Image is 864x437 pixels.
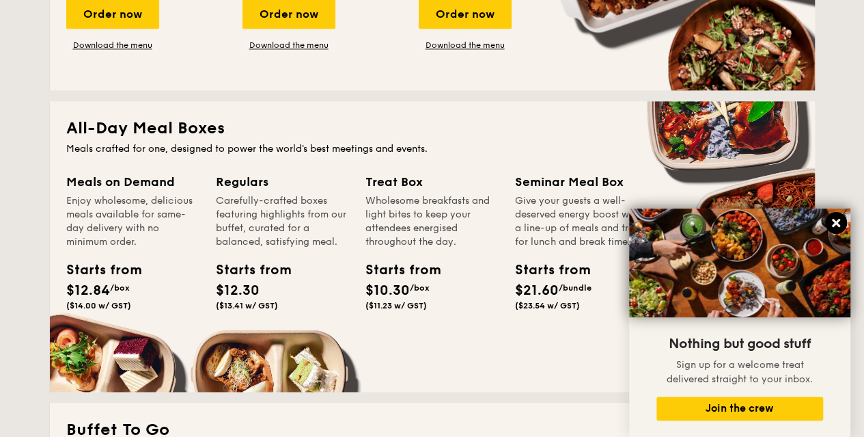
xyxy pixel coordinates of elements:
[365,194,499,249] div: Wholesome breakfasts and light bites to keep your attendees energised throughout the day.
[66,301,131,310] span: ($14.00 w/ GST)
[66,142,798,156] div: Meals crafted for one, designed to power the world's best meetings and events.
[66,260,128,280] div: Starts from
[216,194,349,249] div: Carefully-crafted boxes featuring highlights from our buffet, curated for a balanced, satisfying ...
[365,282,410,299] span: $10.30
[216,301,278,310] span: ($13.41 w/ GST)
[515,282,559,299] span: $21.60
[515,260,576,280] div: Starts from
[410,283,430,293] span: /box
[242,40,335,51] a: Download the menu
[66,282,110,299] span: $12.84
[669,336,811,352] span: Nothing but good stuff
[66,172,199,191] div: Meals on Demand
[216,282,260,299] span: $12.30
[66,40,159,51] a: Download the menu
[365,172,499,191] div: Treat Box
[559,283,591,293] span: /bundle
[66,194,199,249] div: Enjoy wholesome, delicious meals available for same-day delivery with no minimum order.
[216,172,349,191] div: Regulars
[629,209,850,317] img: DSC07876-Edit02-Large.jpeg
[667,359,813,385] span: Sign up for a welcome treat delivered straight to your inbox.
[216,260,277,280] div: Starts from
[656,397,823,421] button: Join the crew
[515,172,648,191] div: Seminar Meal Box
[825,212,847,234] button: Close
[515,301,580,310] span: ($23.54 w/ GST)
[66,118,798,140] h2: All-Day Meal Boxes
[365,301,427,310] span: ($11.23 w/ GST)
[110,283,130,293] span: /box
[419,40,512,51] a: Download the menu
[365,260,427,280] div: Starts from
[515,194,648,249] div: Give your guests a well-deserved energy boost with a line-up of meals and treats for lunch and br...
